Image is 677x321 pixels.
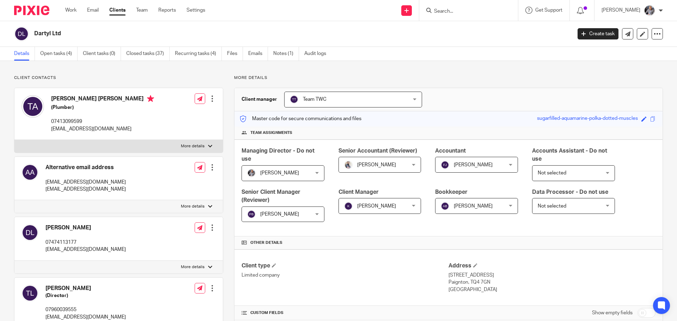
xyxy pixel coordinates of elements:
h3: Client manager [242,96,277,103]
div: sugarfilled-aquamarine-polka-dotted-muscles [537,115,638,123]
p: Client contacts [14,75,223,81]
a: Client tasks (0) [83,47,121,61]
a: Reports [158,7,176,14]
label: Show empty fields [592,309,633,316]
span: [PERSON_NAME] [357,162,396,167]
p: 07960039555 [45,306,126,313]
p: [EMAIL_ADDRESS][DOMAIN_NAME] [45,246,126,253]
img: svg%3E [14,26,29,41]
input: Search [433,8,497,15]
span: Team assignments [250,130,292,136]
img: -%20%20-%20studio@ingrained.co.uk%20for%20%20-20220223%20at%20101413%20-%201W1A2026.jpg [644,5,655,16]
p: 07413099599 [51,118,154,125]
p: [EMAIL_ADDRESS][DOMAIN_NAME] [45,186,126,193]
p: [EMAIL_ADDRESS][DOMAIN_NAME] [45,314,126,321]
h4: Client type [242,262,449,270]
h4: CUSTOM FIELDS [242,310,449,316]
span: Accounts Assistant - Do not use [532,148,607,162]
a: Settings [187,7,205,14]
p: Limited company [242,272,449,279]
img: svg%3E [22,224,38,241]
p: More details [234,75,663,81]
span: Senior Accountant (Reviewer) [338,148,417,154]
span: Not selected [538,171,566,175]
p: [PERSON_NAME] [602,7,640,14]
p: [STREET_ADDRESS] [449,272,655,279]
h5: (Plumber) [51,104,154,111]
a: Open tasks (4) [40,47,78,61]
p: More details [181,264,205,270]
h4: [PERSON_NAME] [45,285,126,292]
span: Other details [250,240,282,246]
h4: [PERSON_NAME] [45,224,126,232]
span: Team TWC [303,97,327,102]
p: [EMAIL_ADDRESS][DOMAIN_NAME] [51,125,154,132]
span: [PERSON_NAME] [454,162,493,167]
a: Audit logs [304,47,331,61]
span: Accountant [435,148,466,154]
a: Clients [109,7,126,14]
span: Bookkeeper [435,189,468,195]
p: Master code for secure communications and files [240,115,361,122]
img: svg%3E [441,161,449,169]
a: Details [14,47,35,61]
img: svg%3E [247,210,256,218]
p: More details [181,204,205,209]
a: Closed tasks (37) [126,47,170,61]
h2: Dartyl Ltd [34,30,461,37]
img: Pixie [14,6,49,15]
a: Work [65,7,77,14]
a: Create task [578,28,618,39]
a: Notes (1) [273,47,299,61]
a: Recurring tasks (4) [175,47,222,61]
img: svg%3E [22,164,38,181]
p: Paignton, TQ4 7GN [449,279,655,286]
a: Files [227,47,243,61]
p: More details [181,143,205,149]
h4: [PERSON_NAME] [PERSON_NAME] [51,95,154,104]
img: svg%3E [22,95,44,118]
span: Get Support [535,8,562,13]
h5: (Director) [45,292,126,299]
span: Not selected [538,204,566,209]
h4: Address [449,262,655,270]
span: [PERSON_NAME] [454,204,493,209]
img: -%20%20-%20studio@ingrained.co.uk%20for%20%20-20220223%20at%20101413%20-%201W1A2026.jpg [247,169,256,177]
span: Client Manager [338,189,379,195]
a: Emails [248,47,268,61]
a: Team [136,7,148,14]
a: Email [87,7,99,14]
p: [GEOGRAPHIC_DATA] [449,286,655,293]
img: svg%3E [441,202,449,210]
span: Managing Director - Do not use [242,148,315,162]
img: svg%3E [290,95,298,104]
img: svg%3E [344,202,353,210]
p: [EMAIL_ADDRESS][DOMAIN_NAME] [45,179,126,186]
i: Primary [147,95,154,102]
span: Data Processor - Do not use [532,189,608,195]
p: 07474113177 [45,239,126,246]
img: svg%3E [22,285,38,302]
img: Pixie%2002.jpg [344,161,353,169]
span: [PERSON_NAME] [260,171,299,175]
span: Senior Client Manager (Reviewer) [242,189,300,203]
span: [PERSON_NAME] [260,212,299,217]
span: [PERSON_NAME] [357,204,396,209]
h4: Alternative email address [45,164,126,171]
